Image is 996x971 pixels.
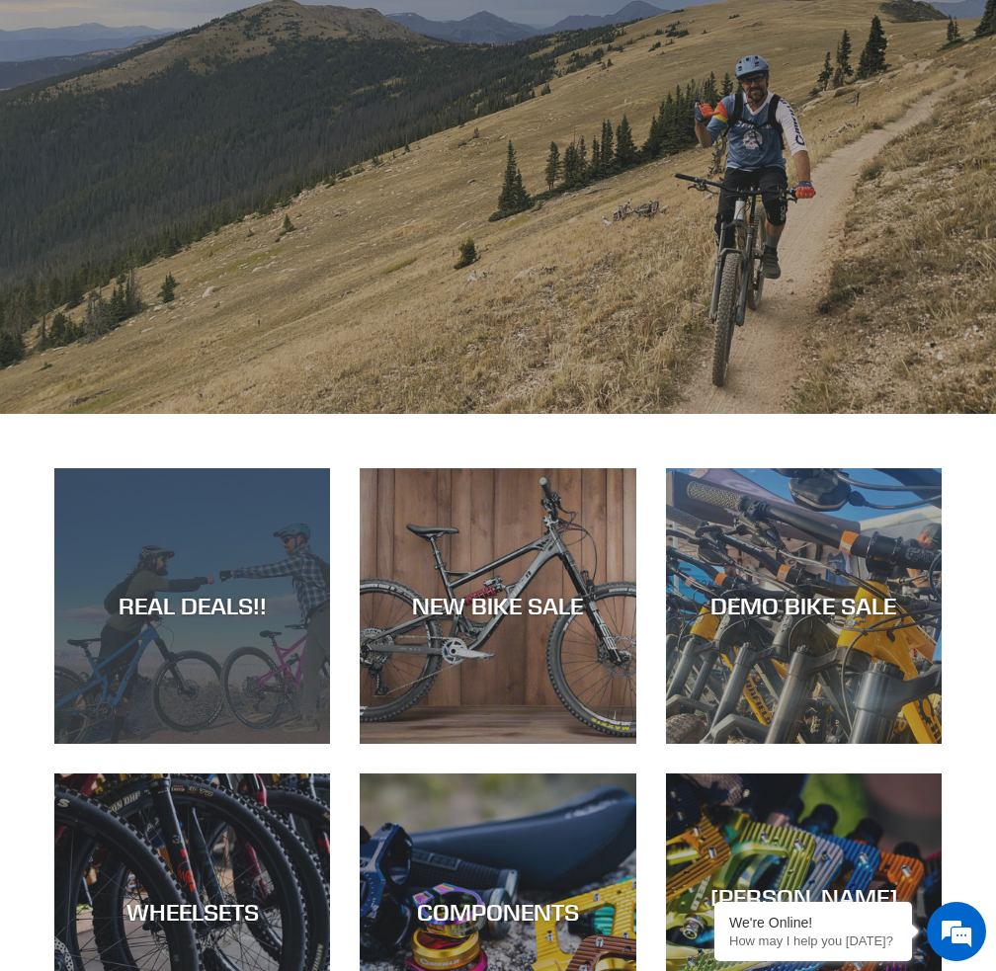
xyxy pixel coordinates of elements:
[729,915,897,931] div: We're Online!
[360,592,635,620] div: NEW BIKE SALE
[54,592,330,620] div: REAL DEALS!!
[666,468,942,744] a: DEMO BIKE SALE
[360,468,635,744] a: NEW BIKE SALE
[666,883,942,940] div: [PERSON_NAME] PEDALS
[666,592,942,620] div: DEMO BIKE SALE
[360,897,635,926] div: COMPONENTS
[729,933,897,948] p: How may I help you today?
[54,468,330,744] a: REAL DEALS!!
[54,897,330,926] div: WHEELSETS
